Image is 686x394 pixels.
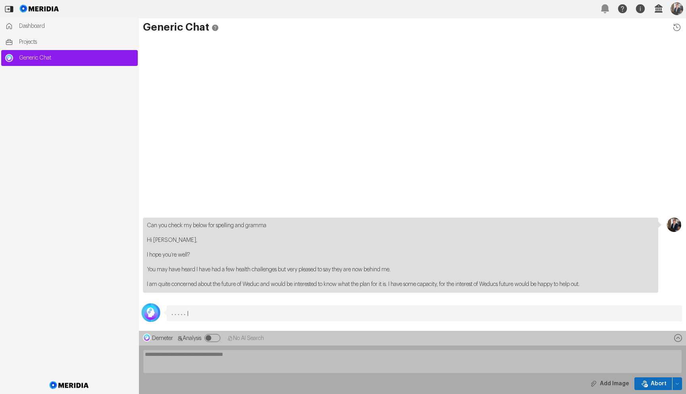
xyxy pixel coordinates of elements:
img: Demeter [143,334,151,342]
svg: Analysis [177,336,183,341]
span: Generic Chat [19,54,134,62]
button: Add Image [584,377,634,390]
div: Jon Brookes [666,218,682,226]
h1: Generic Chat [143,22,682,33]
p: I hope you’re well? [147,251,654,259]
img: Profile Icon [671,2,683,15]
span: Projects [19,38,134,46]
a: Generic ChatGeneric Chat [1,50,138,66]
img: Profile Icon [667,218,681,232]
pre: ..... [171,309,678,317]
span: Abort [651,380,667,388]
span: Analysis [183,336,201,341]
p: Hi [PERSON_NAME], [147,236,654,245]
img: Meridia Logo [48,377,91,394]
div: George [143,305,159,313]
img: Avatar Icon [144,305,158,320]
img: Generic Chat [5,54,13,62]
a: Projects [1,34,138,50]
span: No AI Search [233,336,264,341]
span: Dashboard [19,22,134,30]
p: I am quite concerned about the future of Weduc and would be interested to know what the plan for ... [147,280,654,289]
a: Dashboard [1,18,138,34]
span: Demeter [152,336,173,341]
button: Abort [634,377,673,390]
p: Can you check my below for spelling and gramma [147,222,654,230]
svg: No AI Search [227,336,233,341]
button: Abort [673,377,682,390]
p: You may have heard I have had a few health challenges but very pleased to say they are now behind... [147,266,654,274]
